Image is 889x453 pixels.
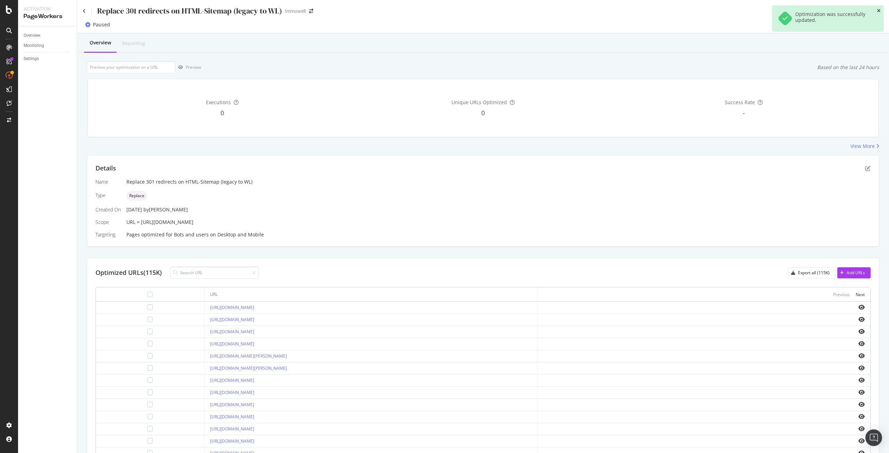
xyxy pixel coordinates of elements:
a: Monitoring [24,42,72,49]
span: Executions [206,99,231,106]
a: [URL][DOMAIN_NAME] [210,414,254,420]
div: Name [95,178,121,185]
i: eye [858,377,865,383]
div: Replace 301 redirects on HTML-Sitemap (legacy to WL) [126,178,871,185]
button: Export all (115K) [788,267,836,278]
div: Immowelt [285,8,306,15]
div: Targeting [95,231,121,238]
div: Overview [90,39,111,46]
button: Next [856,290,865,299]
div: URL [210,291,218,297]
a: [URL][DOMAIN_NAME] [210,438,254,444]
button: Add URLs [837,267,871,278]
div: Paused [93,21,110,28]
div: Type [95,192,121,199]
div: Add URLs [847,270,865,276]
a: Overview [24,32,72,39]
div: PageWorkers [24,12,71,20]
div: Next [856,292,865,297]
span: 0 [481,109,485,117]
div: Optimization was successfully updated. [795,11,871,26]
i: eye [858,341,865,346]
div: neutral label [126,191,147,201]
a: [URL][DOMAIN_NAME] [210,426,254,432]
a: [URL][DOMAIN_NAME] [210,304,254,310]
div: Details [95,164,116,173]
div: Replace 301 redirects on HTML-Sitemap (legacy to WL) [97,6,282,16]
a: [URL][DOMAIN_NAME] [210,317,254,322]
i: eye [858,353,865,359]
i: eye [858,365,865,371]
div: Export all (115K) [798,270,830,276]
span: URL = [URL][DOMAIN_NAME] [126,219,193,225]
div: [DATE] [126,206,871,213]
i: eye [858,389,865,395]
a: [URL][DOMAIN_NAME] [210,341,254,347]
input: Search URL [170,267,259,279]
i: eye [858,414,865,419]
div: Monitoring [24,42,44,49]
div: close toast [877,8,881,13]
div: Pages optimized for on [126,231,871,238]
a: [URL][DOMAIN_NAME][PERSON_NAME] [210,353,287,359]
i: eye [858,304,865,310]
a: [URL][DOMAIN_NAME] [210,377,254,383]
div: Based on the last 24 hours [817,64,879,71]
i: eye [858,438,865,444]
a: [URL][DOMAIN_NAME][PERSON_NAME] [210,365,287,371]
a: [URL][DOMAIN_NAME] [210,402,254,408]
div: Previous [833,292,850,297]
div: Created On [95,206,121,213]
i: eye [858,329,865,334]
div: Optimized URLs (115K) [95,268,162,277]
div: arrow-right-arrow-left [309,9,313,14]
a: [URL][DOMAIN_NAME] [210,329,254,335]
a: Click to go back [83,9,86,14]
div: Bots and users [174,231,209,238]
div: Scope [95,219,121,226]
input: Preview your optimization on a URL [87,61,175,73]
a: View More [850,143,879,150]
a: [URL][DOMAIN_NAME] [210,389,254,395]
div: by [PERSON_NAME] [143,206,188,213]
span: - [743,109,745,117]
i: eye [858,402,865,407]
div: Overview [24,32,40,39]
div: Preview [186,64,201,70]
div: Activation [24,6,71,12]
div: pen-to-square [865,166,871,171]
div: Settings [24,55,39,62]
button: Preview [175,62,201,73]
div: Desktop and Mobile [217,231,264,238]
button: Previous [833,290,850,299]
i: eye [858,426,865,431]
i: eye [858,317,865,322]
span: Replace [129,194,144,198]
div: Open Intercom Messenger [865,429,882,446]
a: Settings [24,55,72,62]
div: Reporting [122,40,145,47]
span: 0 [221,109,224,117]
span: Success Rate [725,99,755,106]
div: View More [850,143,875,150]
span: Unique URLs Optimized [451,99,507,106]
